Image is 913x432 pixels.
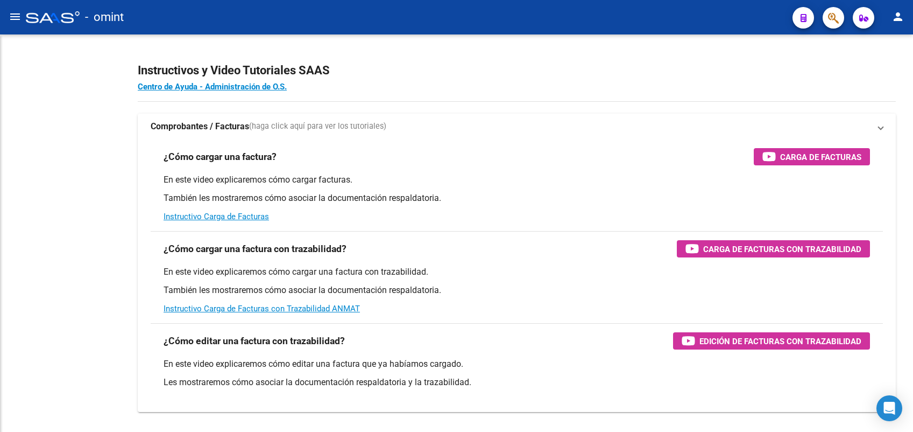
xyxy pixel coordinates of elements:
mat-icon: person [891,10,904,23]
p: En este video explicaremos cómo cargar facturas. [164,174,870,186]
a: Centro de Ayuda - Administración de O.S. [138,82,287,92]
button: Edición de Facturas con Trazabilidad [673,332,870,350]
div: Open Intercom Messenger [876,395,902,421]
p: También les mostraremos cómo asociar la documentación respaldatoria. [164,284,870,296]
h3: ¿Cómo cargar una factura con trazabilidad? [164,241,346,256]
p: En este video explicaremos cómo cargar una factura con trazabilidad. [164,266,870,278]
span: Carga de Facturas con Trazabilidad [703,242,861,256]
span: Carga de Facturas [780,150,861,164]
button: Carga de Facturas [754,148,870,165]
button: Carga de Facturas con Trazabilidad [677,240,870,257]
h3: ¿Cómo editar una factura con trazabilidad? [164,333,345,349]
span: - omint [85,5,124,29]
span: Edición de Facturas con Trazabilidad [699,335,861,348]
p: En este video explicaremos cómo editar una factura que ya habíamos cargado. [164,358,870,370]
h3: ¿Cómo cargar una factura? [164,149,277,164]
div: Comprobantes / Facturas(haga click aquí para ver los tutoriales) [138,140,896,412]
mat-icon: menu [9,10,22,23]
h2: Instructivos y Video Tutoriales SAAS [138,60,896,81]
a: Instructivo Carga de Facturas [164,212,269,221]
strong: Comprobantes / Facturas [151,121,249,133]
a: Instructivo Carga de Facturas con Trazabilidad ANMAT [164,304,360,313]
mat-expansion-panel-header: Comprobantes / Facturas(haga click aquí para ver los tutoriales) [138,114,896,140]
p: También les mostraremos cómo asociar la documentación respaldatoria. [164,192,870,204]
p: Les mostraremos cómo asociar la documentación respaldatoria y la trazabilidad. [164,377,870,388]
span: (haga click aquí para ver los tutoriales) [249,121,386,133]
